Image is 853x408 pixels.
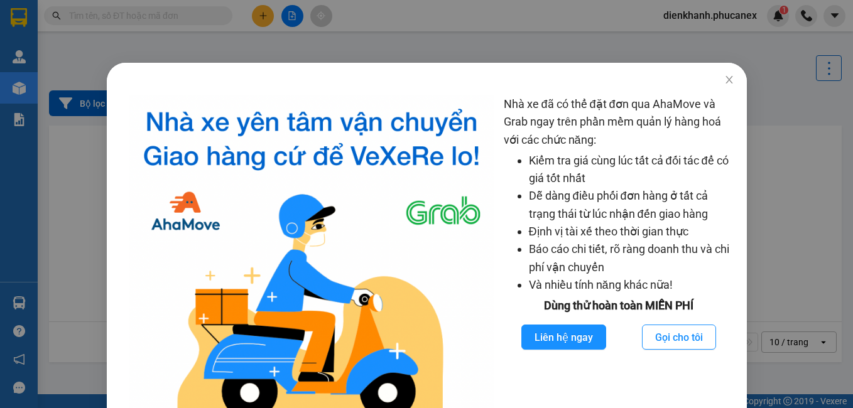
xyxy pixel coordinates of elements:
[528,223,734,240] li: Định vị tài xế theo thời gian thực
[528,240,734,276] li: Báo cáo chi tiết, rõ ràng doanh thu và chi phí vận chuyển
[642,325,716,350] button: Gọi cho tôi
[535,330,593,345] span: Liên hệ ngay
[655,330,703,345] span: Gọi cho tôi
[521,325,606,350] button: Liên hệ ngay
[711,63,746,98] button: Close
[724,75,734,85] span: close
[528,152,734,188] li: Kiểm tra giá cùng lúc tất cả đối tác để có giá tốt nhất
[503,297,734,314] div: Dùng thử hoàn toàn MIỄN PHÍ
[528,276,734,294] li: Và nhiều tính năng khác nữa!
[528,187,734,223] li: Dễ dàng điều phối đơn hàng ở tất cả trạng thái từ lúc nhận đến giao hàng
